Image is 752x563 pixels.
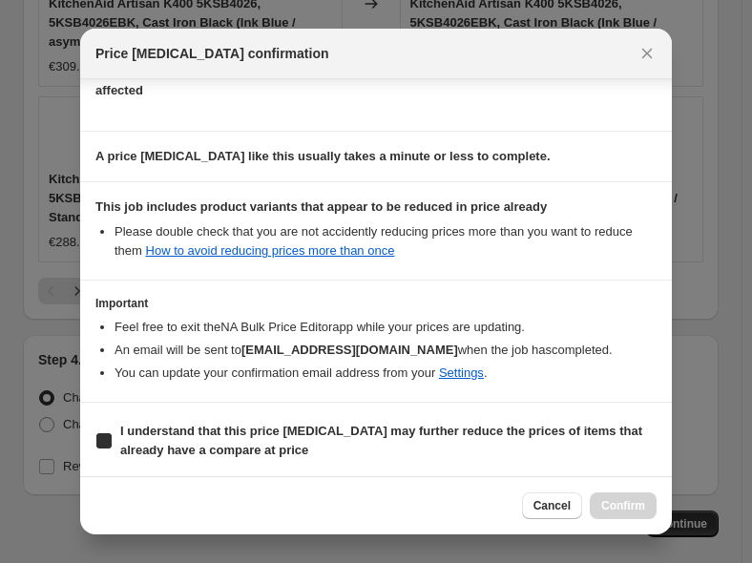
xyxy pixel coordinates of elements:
[115,364,657,383] li: You can update your confirmation email address from your .
[241,343,458,357] b: [EMAIL_ADDRESS][DOMAIN_NAME]
[115,341,657,360] li: An email will be sent to when the job has completed .
[115,318,657,337] li: Feel free to exit the NA Bulk Price Editor app while your prices are updating.
[439,365,484,380] a: Settings
[95,44,329,63] span: Price [MEDICAL_DATA] confirmation
[634,40,660,67] button: Close
[120,424,642,457] b: I understand that this price [MEDICAL_DATA] may further reduce the prices of items that already h...
[95,296,657,311] h3: Important
[95,199,547,214] b: This job includes product variants that appear to be reduced in price already
[115,222,657,261] li: Please double check that you are not accidently reducing prices more than you want to reduce them
[522,492,582,519] button: Cancel
[95,149,551,163] b: A price [MEDICAL_DATA] like this usually takes a minute or less to complete.
[533,498,571,513] span: Cancel
[146,243,395,258] a: How to avoid reducing prices more than once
